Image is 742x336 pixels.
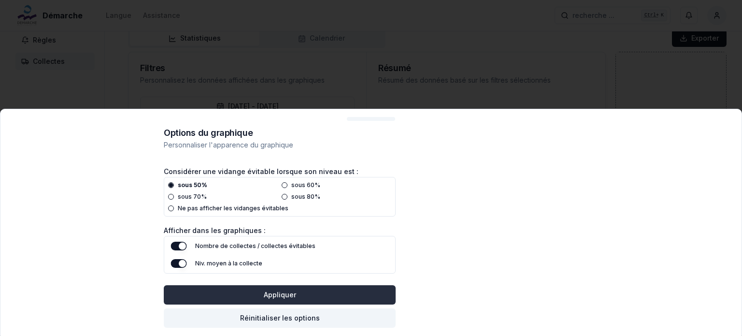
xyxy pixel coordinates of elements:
[178,193,207,201] label: sous 70%
[164,140,396,150] p: Personnaliser l'apparence du graphique
[164,308,396,328] button: Réinitialiser les options
[195,242,315,250] label: Nombre de collectes / collectes évitables
[178,181,207,189] label: sous 50%
[195,260,262,267] label: Niv. moyen à la collecte
[164,226,266,234] label: Afficher dans les graphiques :
[291,181,320,189] label: sous 60%
[164,167,358,175] label: Considérer une vidange évitable lorsque son niveau est :
[291,193,320,201] label: sous 80%
[164,129,396,137] h2: Options du graphique
[164,285,396,305] button: Appliquer
[178,205,288,212] label: Ne pas afficher les vidanges évitables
